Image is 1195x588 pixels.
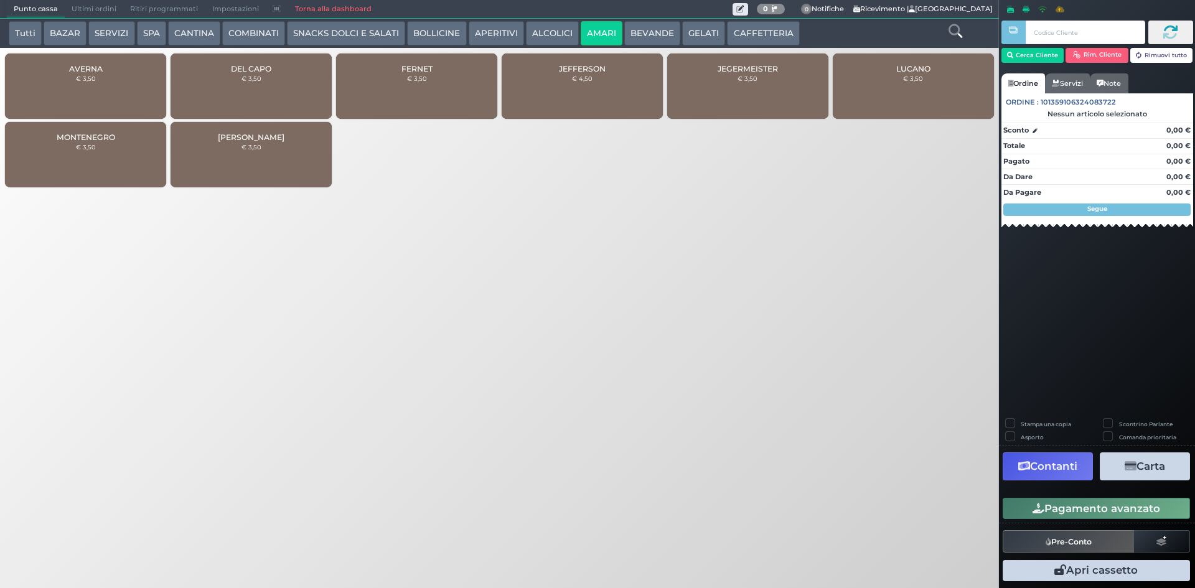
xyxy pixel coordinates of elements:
[137,21,166,46] button: SPA
[1087,205,1107,213] strong: Segue
[1045,73,1090,93] a: Servizi
[287,21,405,46] button: SNACKS DOLCI E SALATI
[288,1,378,18] a: Torna alla dashboard
[88,21,134,46] button: SERVIZI
[1001,73,1045,93] a: Ordine
[57,133,115,142] span: MONTENEGRO
[407,21,466,46] button: BOLLICINE
[1003,188,1041,197] strong: Da Pagare
[1021,433,1044,441] label: Asporto
[738,75,757,82] small: € 3,50
[1130,48,1193,63] button: Rimuovi tutto
[763,4,768,13] b: 0
[123,1,205,18] span: Ritiri programmati
[222,21,285,46] button: COMBINATI
[65,1,123,18] span: Ultimi ordini
[572,75,593,82] small: € 4,50
[44,21,87,46] button: BAZAR
[1003,125,1029,136] strong: Sconto
[559,64,606,73] span: JEFFERSON
[1001,48,1064,63] button: Cerca Cliente
[1066,48,1128,63] button: Rim. Cliente
[168,21,220,46] button: CANTINA
[76,75,96,82] small: € 3,50
[624,21,680,46] button: BEVANDE
[1001,110,1193,118] div: Nessun articolo selezionato
[1166,188,1191,197] strong: 0,00 €
[7,1,65,18] span: Punto cassa
[241,143,261,151] small: € 3,50
[231,64,271,73] span: DEL CAPO
[205,1,266,18] span: Impostazioni
[76,143,96,151] small: € 3,50
[1003,452,1093,480] button: Contanti
[1021,420,1071,428] label: Stampa una copia
[1006,97,1039,108] span: Ordine :
[1166,126,1191,134] strong: 0,00 €
[1003,172,1033,181] strong: Da Dare
[903,75,923,82] small: € 3,50
[801,4,812,15] span: 0
[1090,73,1128,93] a: Note
[1166,141,1191,150] strong: 0,00 €
[1003,141,1025,150] strong: Totale
[1166,172,1191,181] strong: 0,00 €
[9,21,42,46] button: Tutti
[581,21,622,46] button: AMARI
[1166,157,1191,166] strong: 0,00 €
[69,64,103,73] span: AVERNA
[526,21,579,46] button: ALCOLICI
[1003,157,1029,166] strong: Pagato
[469,21,524,46] button: APERITIVI
[1003,498,1190,519] button: Pagamento avanzato
[1119,420,1173,428] label: Scontrino Parlante
[1041,97,1116,108] span: 101359106324083722
[407,75,427,82] small: € 3,50
[1100,452,1190,480] button: Carta
[241,75,261,82] small: € 3,50
[1026,21,1145,44] input: Codice Cliente
[401,64,433,73] span: FERNET
[1119,433,1176,441] label: Comanda prioritaria
[896,64,930,73] span: LUCANO
[1003,530,1135,553] button: Pre-Conto
[1003,560,1190,581] button: Apri cassetto
[718,64,778,73] span: JEGERMEISTER
[682,21,725,46] button: GELATI
[218,133,284,142] span: [PERSON_NAME]
[727,21,799,46] button: CAFFETTERIA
